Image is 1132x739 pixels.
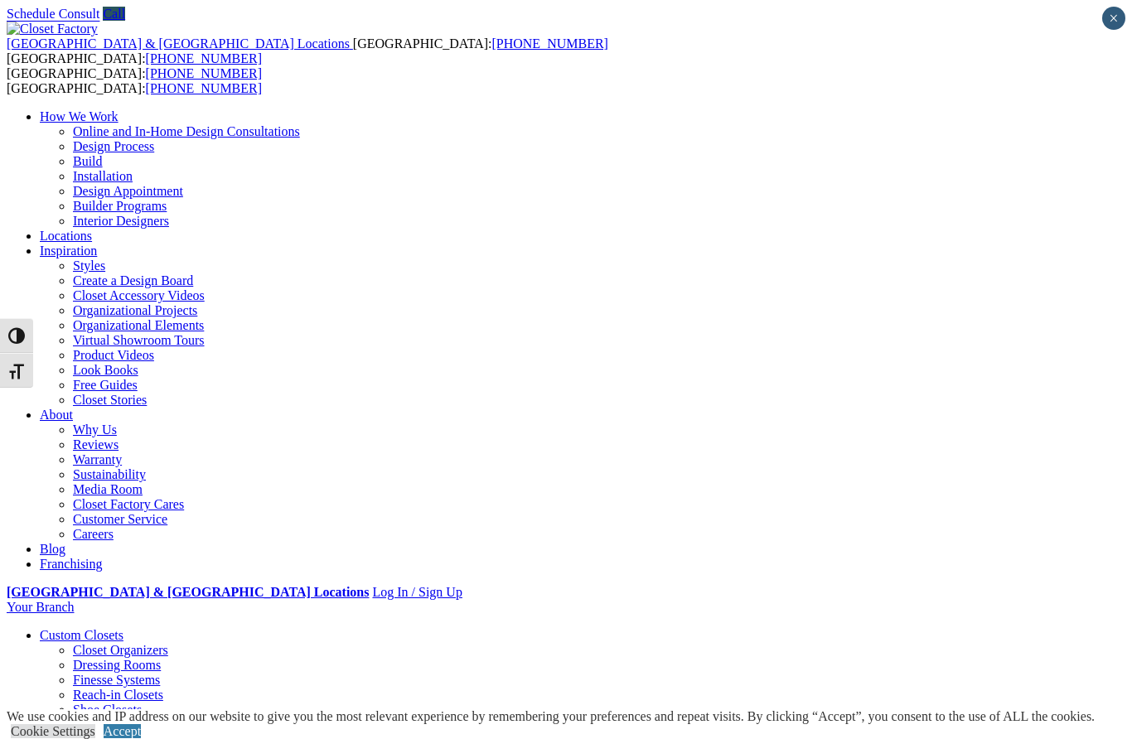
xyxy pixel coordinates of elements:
[40,229,92,243] a: Locations
[40,109,119,123] a: How We Work
[40,542,65,556] a: Blog
[7,585,369,599] a: [GEOGRAPHIC_DATA] & [GEOGRAPHIC_DATA] Locations
[40,628,123,642] a: Custom Closets
[7,709,1095,724] div: We use cookies and IP address on our website to give you the most relevant experience by remember...
[73,688,163,702] a: Reach-in Closets
[146,81,262,95] a: [PHONE_NUMBER]
[73,673,160,687] a: Finesse Systems
[73,318,204,332] a: Organizational Elements
[73,199,167,213] a: Builder Programs
[7,7,99,21] a: Schedule Consult
[146,51,262,65] a: [PHONE_NUMBER]
[73,512,167,526] a: Customer Service
[7,36,608,65] span: [GEOGRAPHIC_DATA]: [GEOGRAPHIC_DATA]:
[40,408,73,422] a: About
[7,36,350,51] span: [GEOGRAPHIC_DATA] & [GEOGRAPHIC_DATA] Locations
[73,273,193,287] a: Create a Design Board
[73,288,205,302] a: Closet Accessory Videos
[372,585,462,599] a: Log In / Sign Up
[11,724,95,738] a: Cookie Settings
[73,169,133,183] a: Installation
[7,66,262,95] span: [GEOGRAPHIC_DATA]: [GEOGRAPHIC_DATA]:
[40,557,103,571] a: Franchising
[73,303,197,317] a: Organizational Projects
[7,600,74,614] a: Your Branch
[491,36,607,51] a: [PHONE_NUMBER]
[40,244,97,258] a: Inspiration
[73,467,146,481] a: Sustainability
[73,363,138,377] a: Look Books
[73,333,205,347] a: Virtual Showroom Tours
[103,7,125,21] a: Call
[73,658,161,672] a: Dressing Rooms
[73,154,103,168] a: Build
[73,214,169,228] a: Interior Designers
[73,139,154,153] a: Design Process
[7,36,353,51] a: [GEOGRAPHIC_DATA] & [GEOGRAPHIC_DATA] Locations
[73,423,117,437] a: Why Us
[73,482,143,496] a: Media Room
[7,22,98,36] img: Closet Factory
[1102,7,1125,30] button: Close
[73,452,122,466] a: Warranty
[73,703,142,717] a: Shoe Closets
[104,724,141,738] a: Accept
[73,348,154,362] a: Product Videos
[146,66,262,80] a: [PHONE_NUMBER]
[73,527,114,541] a: Careers
[73,184,183,198] a: Design Appointment
[73,497,184,511] a: Closet Factory Cares
[73,393,147,407] a: Closet Stories
[73,437,119,452] a: Reviews
[73,378,138,392] a: Free Guides
[73,643,168,657] a: Closet Organizers
[73,124,300,138] a: Online and In-Home Design Consultations
[73,258,105,273] a: Styles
